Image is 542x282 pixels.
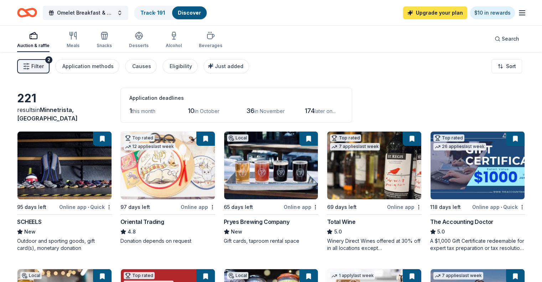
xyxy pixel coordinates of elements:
span: 5.0 [334,227,341,236]
img: Image for Oriental Trading [121,132,215,199]
div: Application deadlines [129,94,343,102]
div: Top rated [124,134,155,142]
a: Discover [178,10,201,16]
div: Local [227,272,248,279]
div: Top rated [330,134,361,142]
div: Donation depends on request [120,237,215,245]
span: New [231,227,242,236]
div: Winery Direct Wines offered at 30% off in all locations except [GEOGRAPHIC_DATA], [GEOGRAPHIC_DAT... [327,237,422,252]
span: Sort [506,62,516,71]
img: Image for The Accounting Doctor [430,132,525,199]
button: Beverages [199,29,222,52]
div: Meals [67,43,79,48]
button: Omelet Breakfast & Silent Auction Fundraiser [43,6,128,20]
div: Snacks [97,43,112,48]
div: Top rated [124,272,155,279]
span: • [501,204,502,210]
button: Auction & raffle [17,29,50,52]
a: Image for Pryes Brewing CompanyLocal65 days leftOnline appPryes Brewing CompanyNewGift cards, tap... [224,131,319,245]
a: Image for Total WineTop rated7 applieslast week69 days leftOnline appTotal Wine5.0Winery Direct W... [327,131,422,252]
img: Image for Total Wine [327,132,421,199]
div: Pryes Brewing Company [224,217,290,226]
div: Alcohol [166,43,182,48]
span: 5.0 [437,227,445,236]
div: SCHEELS [17,217,41,226]
div: Online app Quick [59,202,112,211]
span: • [88,204,89,210]
div: 221 [17,91,112,106]
button: Search [489,32,525,46]
div: A $1,000 Gift Certificate redeemable for expert tax preparation or tax resolution services—recipi... [430,237,525,252]
button: Just added [203,59,249,73]
div: Local [20,272,42,279]
a: Track· 191 [140,10,165,16]
img: Image for SCHEELS [17,132,112,199]
span: 4.8 [128,227,136,236]
button: Snacks [97,29,112,52]
div: Eligibility [170,62,192,71]
div: 95 days left [17,203,46,211]
a: $10 in rewards [470,6,515,19]
div: Local [227,134,248,142]
div: Oriental Trading [120,217,164,226]
span: in [17,106,78,122]
div: 1 apply last week [330,272,375,280]
div: Application methods [62,62,114,71]
div: 7 applies last week [433,272,483,280]
span: this month [132,108,155,114]
div: Online app [284,202,318,211]
button: Sort [491,59,522,73]
div: Online app [387,202,422,211]
button: Application methods [55,59,119,73]
span: Just added [215,63,243,69]
span: New [24,227,36,236]
a: Upgrade your plan [403,6,467,19]
button: Desserts [129,29,149,52]
div: Desserts [129,43,149,48]
button: Causes [125,59,157,73]
span: Minnetrista, [GEOGRAPHIC_DATA] [17,106,78,122]
div: Beverages [199,43,222,48]
div: 97 days left [120,203,150,211]
button: Alcohol [166,29,182,52]
a: Image for SCHEELS95 days leftOnline app•QuickSCHEELSNewOutdoor and sporting goods, gift card(s), ... [17,131,112,252]
div: 26 applies last week [433,143,486,150]
span: 10 [188,107,195,114]
span: 1 [129,107,132,114]
span: 174 [305,107,315,114]
div: Auction & raffle [17,43,50,48]
button: Meals [67,29,79,52]
span: later on... [315,108,336,114]
a: Image for Oriental TradingTop rated12 applieslast week97 days leftOnline appOriental Trading4.8Do... [120,131,215,245]
button: Track· 191Discover [134,6,207,20]
div: 118 days left [430,203,461,211]
div: 7 applies last week [330,143,380,150]
div: 69 days left [327,203,356,211]
button: Filter2 [17,59,50,73]
img: Image for Pryes Brewing Company [224,132,318,199]
span: Search [502,35,519,43]
span: Filter [31,62,44,71]
div: Online app [181,202,215,211]
div: 65 days left [224,203,253,211]
div: 12 applies last week [124,143,175,150]
a: Image for The Accounting DoctorTop rated26 applieslast week118 days leftOnline app•QuickThe Accou... [430,131,525,252]
div: Causes [132,62,151,71]
button: Eligibility [162,59,198,73]
div: 2 [45,56,52,63]
div: The Accounting Doctor [430,217,494,226]
div: Total Wine [327,217,355,226]
span: in October [195,108,220,114]
span: in November [254,108,285,114]
div: Top rated [433,134,464,142]
span: Omelet Breakfast & Silent Auction Fundraiser [57,9,114,17]
div: Gift cards, taproom rental space [224,237,319,245]
div: Online app Quick [472,202,525,211]
a: Home [17,4,37,21]
div: results [17,106,112,123]
span: 36 [246,107,254,114]
div: Outdoor and sporting goods, gift card(s), monetary donation [17,237,112,252]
